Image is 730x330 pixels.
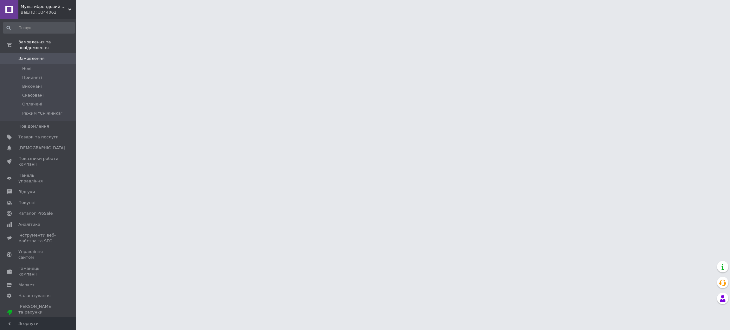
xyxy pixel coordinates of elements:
span: Режим "Сніжинка" [22,111,63,116]
span: Панель управління [18,173,59,184]
span: Скасовані [22,92,44,98]
span: Налаштування [18,293,51,299]
span: Інструменти веб-майстра та SEO [18,232,59,244]
span: Замовлення [18,56,45,61]
div: Prom топ [18,315,59,321]
span: Повідомлення [18,124,49,129]
span: Каталог ProSale [18,211,53,216]
span: [PERSON_NAME] та рахунки [18,304,59,321]
span: Замовлення та повідомлення [18,39,76,51]
span: Відгуки [18,189,35,195]
span: Показники роботи компанії [18,156,59,167]
span: Товари та послуги [18,134,59,140]
span: Маркет [18,282,35,288]
span: Виконані [22,84,42,89]
span: Нові [22,66,31,72]
div: Ваш ID: 3344062 [21,10,76,15]
span: Управління сайтом [18,249,59,260]
span: Мультибрендовий магазин нігтьвого сервісу "Nail Art Centre Mozart" [21,4,68,10]
span: Аналітика [18,222,40,227]
span: Прийняті [22,75,42,80]
span: Оплачені [22,101,42,107]
span: Покупці [18,200,35,206]
span: Гаманець компанії [18,266,59,277]
input: Пошук [3,22,75,34]
span: [DEMOGRAPHIC_DATA] [18,145,65,151]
